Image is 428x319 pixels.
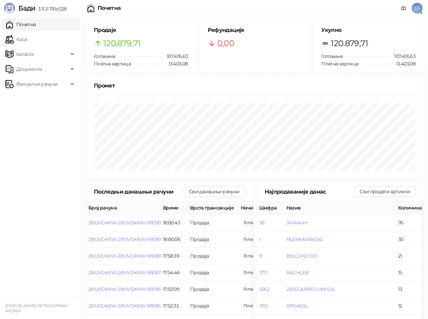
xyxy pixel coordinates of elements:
td: 18:00:06 [160,231,187,248]
span: 13.403,08 [391,60,415,67]
button: 1 [259,236,261,242]
td: 12 [395,298,426,314]
td: 15 [395,264,426,281]
td: 17:52:33 [160,298,187,314]
span: 1.060,00 [241,236,264,243]
button: 2BUVDKKW-2BUVDKKW-98086 [88,286,161,292]
th: Количина [395,201,426,215]
span: GS [412,3,423,14]
span: Готовина [321,53,342,59]
button: 2BUVDKKW-2BUVDKKW-98089 [88,236,161,242]
button: Сви данашњи рачуни [184,186,245,197]
th: Назив [284,201,395,215]
td: 18:00:43 [160,215,187,231]
td: 21 [395,248,426,264]
button: ZAJECARSKO LIM 0,5L [286,286,335,292]
img: Logo [4,3,15,14]
span: 555,00 [241,285,264,293]
th: Начини плаћања [238,201,306,215]
td: 17:54:46 [160,264,187,281]
button: 3110 [259,303,267,309]
button: BELO PECIVO [286,253,318,259]
span: Платна картица [94,61,131,67]
button: Сви продати артикли [354,186,415,197]
td: Продаја [187,231,238,248]
span: Документи [16,62,42,76]
div: Најпродаваније данас [265,187,354,196]
span: 3.11.3-710c028 [35,6,66,12]
div: Промет [94,81,415,90]
button: 58 [259,220,265,226]
td: 30 [395,231,426,248]
button: 8 [259,253,262,259]
span: 779,00 [241,302,277,310]
span: 107.476,63 [162,53,188,60]
td: Продаја [187,281,238,298]
td: Продаја [187,298,238,314]
td: Продаја [187,248,238,264]
button: 5562 [259,286,269,292]
th: Број рачуна [86,201,160,215]
button: JAJA kom [286,220,308,226]
a: Каса [5,33,27,46]
button: 7171 [259,270,267,276]
th: Време [160,201,187,215]
span: Готовина [94,53,115,59]
td: 17:58:39 [160,248,187,264]
span: 13.403,08 [164,60,188,67]
span: Фискални рачуни [16,77,58,91]
a: Документација [398,3,409,14]
h5: Рефундације [208,26,302,34]
button: 2BUVDKKW-2BUVDKKW-98088 [88,253,161,259]
span: 120.879,71 [103,37,141,50]
span: 120.879,71 [331,37,368,50]
span: 493,00 [241,219,264,226]
a: Почетна [5,18,36,31]
button: HLEBKARANJAC [286,236,323,242]
th: Шифра [257,201,284,215]
span: 0,00 [217,37,234,50]
h5: Продаје [94,26,188,34]
button: 2BUVDKKW-2BUVDKKW-98085 [88,303,161,309]
button: 2BUVDKKW-2BUVDKKW-98090 [88,220,161,226]
button: ROSA0,5L [286,303,308,309]
th: Врста трансакције [187,201,238,215]
span: Платна картица [321,61,358,67]
td: 17:53:09 [160,281,187,298]
div: Последњи данашњи рачуни [94,187,184,196]
h5: Укупно [321,26,415,34]
span: 483,20 [241,269,264,276]
button: RAZ HLEB [286,270,309,276]
span: Каталог [16,47,35,61]
td: 76 [395,215,426,231]
span: Бади [18,4,35,12]
small: [PERSON_NAME] PR TRGOVINSKA RADNJA [5,303,67,313]
td: Продаја [187,264,238,281]
span: 607,50 [241,252,264,260]
button: 2BUVDKKW-2BUVDKKW-98087 [88,270,161,276]
td: Продаја [187,215,238,231]
td: 13 [395,281,426,298]
div: Почетна [98,5,121,11]
span: 107.476,63 [389,53,415,60]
